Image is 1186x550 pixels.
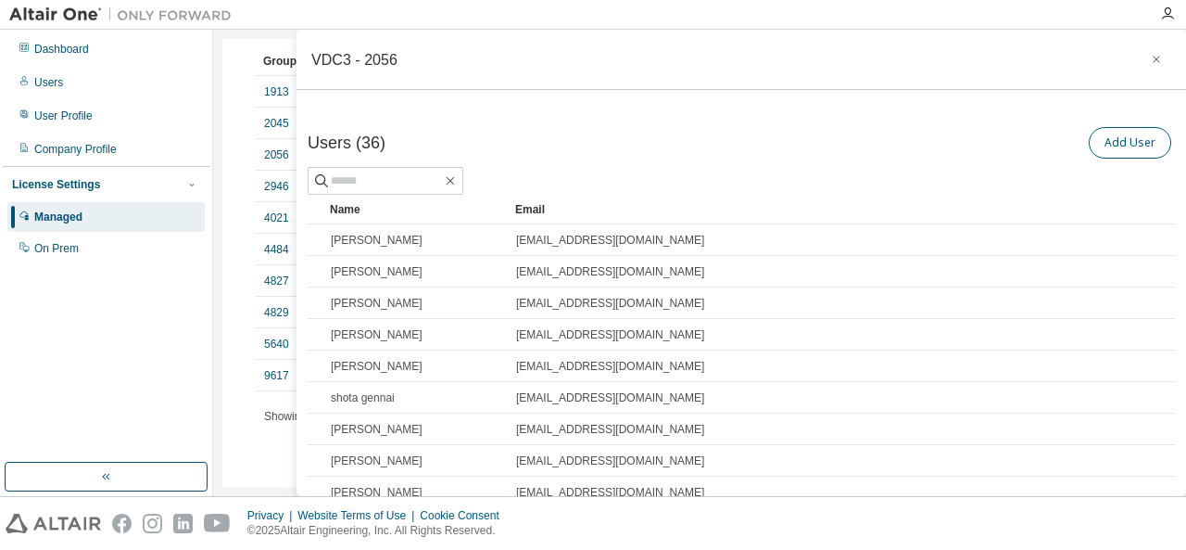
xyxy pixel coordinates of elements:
a: 4021 [264,211,289,225]
span: [EMAIL_ADDRESS][DOMAIN_NAME] [516,485,704,500]
div: Dashboard [34,42,89,57]
img: linkedin.svg [173,514,193,533]
a: 1913 [264,84,289,99]
span: [PERSON_NAME] [331,327,423,342]
div: Privacy [247,508,297,523]
a: 9617 [264,368,289,383]
div: Website Terms of Use [297,508,420,523]
span: Showing entries 11 through 20 of 28 [264,410,427,423]
span: [EMAIL_ADDRESS][DOMAIN_NAME] [516,296,704,311]
span: [PERSON_NAME] [331,422,423,437]
div: Company Profile [34,142,117,157]
a: 2056 [264,147,289,162]
div: Email [515,195,1119,224]
img: altair_logo.svg [6,514,101,533]
span: [EMAIL_ADDRESS][DOMAIN_NAME] [516,327,704,342]
div: User Profile [34,109,93,123]
a: 2946 [264,179,289,194]
span: [PERSON_NAME] [331,296,423,311]
div: VDC3 - 2056 [311,52,397,67]
span: [PERSON_NAME] [331,485,423,500]
a: 4827 [264,274,289,288]
span: [EMAIL_ADDRESS][DOMAIN_NAME] [516,422,704,437]
span: Users (36) [308,134,385,153]
div: Users [34,75,63,90]
span: [EMAIL_ADDRESS][DOMAIN_NAME] [516,454,704,468]
div: Cookie Consent [420,508,510,523]
div: Group ID [263,46,434,76]
span: [PERSON_NAME] [331,359,423,374]
div: Managed [34,210,82,224]
span: [EMAIL_ADDRESS][DOMAIN_NAME] [516,264,704,279]
div: License Settings [12,177,100,192]
span: shota gennai [331,390,395,405]
span: [PERSON_NAME] [331,233,423,248]
a: 4484 [264,242,289,257]
a: 4829 [264,305,289,320]
img: youtube.svg [204,514,231,533]
span: [EMAIL_ADDRESS][DOMAIN_NAME] [516,233,704,248]
p: © 2025 Altair Engineering, Inc. All Rights Reserved. [247,523,511,539]
img: instagram.svg [143,514,162,533]
span: [PERSON_NAME] [331,264,423,279]
div: On Prem [34,241,79,256]
a: 5640 [264,337,289,352]
span: [EMAIL_ADDRESS][DOMAIN_NAME] [516,359,704,374]
span: [EMAIL_ADDRESS][DOMAIN_NAME] [516,390,704,405]
span: [PERSON_NAME] [331,454,423,468]
a: 2045 [264,116,289,131]
img: facebook.svg [112,514,132,533]
button: Add User [1089,127,1171,159]
img: Altair One [9,6,241,24]
div: Name [330,195,500,224]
